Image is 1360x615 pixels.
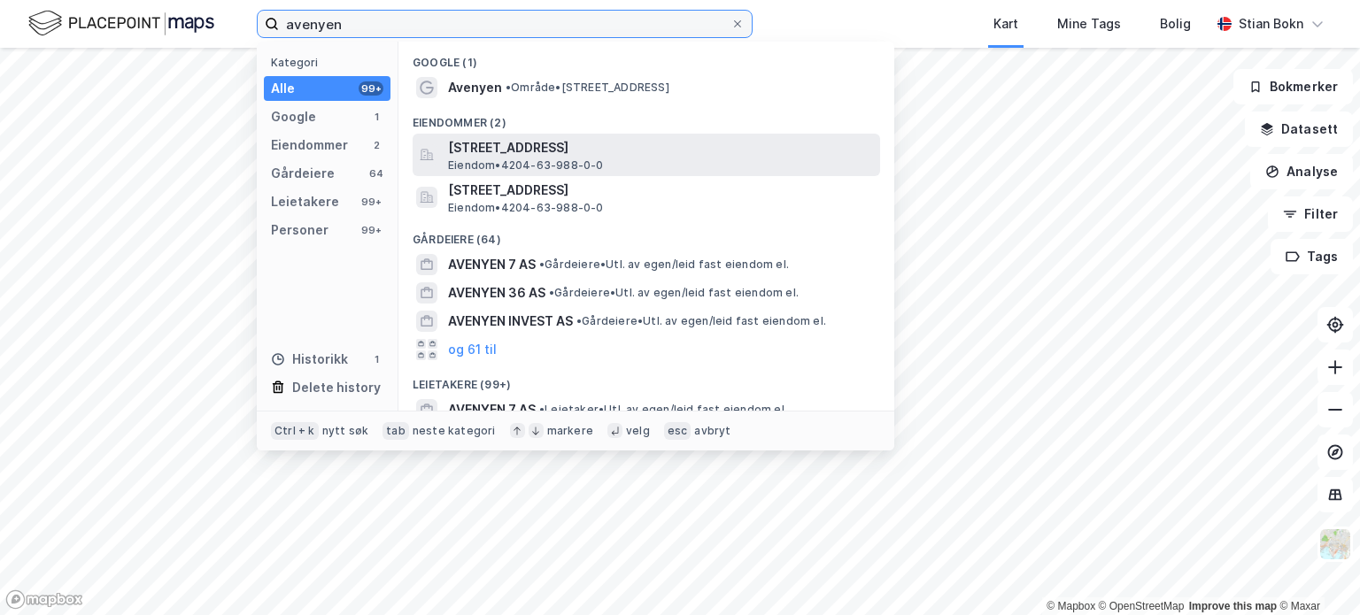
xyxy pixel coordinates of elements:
[1271,530,1360,615] div: Kontrollprogram for chat
[448,180,873,201] span: [STREET_ADDRESS]
[271,56,390,69] div: Kategori
[1099,600,1185,612] a: OpenStreetMap
[1250,154,1353,189] button: Analyse
[271,163,335,184] div: Gårdeiere
[271,191,339,212] div: Leietakere
[271,78,295,99] div: Alle
[398,364,894,396] div: Leietakere (99+)
[369,138,383,152] div: 2
[369,352,383,366] div: 1
[448,399,536,420] span: AVENYEN 7 AS
[549,286,799,300] span: Gårdeiere • Utl. av egen/leid fast eiendom el.
[271,219,328,241] div: Personer
[1047,600,1095,612] a: Mapbox
[1189,600,1277,612] a: Improve this map
[549,286,554,299] span: •
[506,81,511,94] span: •
[626,424,650,438] div: velg
[448,137,873,158] span: [STREET_ADDRESS]
[322,424,369,438] div: nytt søk
[664,422,692,440] div: esc
[1233,69,1353,104] button: Bokmerker
[292,377,381,398] div: Delete history
[448,201,604,215] span: Eiendom • 4204-63-988-0-0
[576,314,826,328] span: Gårdeiere • Utl. av egen/leid fast eiendom el.
[539,403,545,416] span: •
[398,42,894,73] div: Google (1)
[448,158,604,173] span: Eiendom • 4204-63-988-0-0
[5,589,83,610] a: Mapbox homepage
[1271,530,1360,615] iframe: Chat Widget
[993,13,1018,35] div: Kart
[271,349,348,370] div: Historikk
[448,282,545,304] span: AVENYEN 36 AS
[1245,111,1353,147] button: Datasett
[359,195,383,209] div: 99+
[271,106,316,127] div: Google
[576,314,582,327] span: •
[271,422,319,440] div: Ctrl + k
[1318,527,1352,561] img: Z
[369,110,383,124] div: 1
[413,424,496,438] div: neste kategori
[547,424,593,438] div: markere
[506,81,669,95] span: Område • [STREET_ADDRESS]
[279,11,730,37] input: Søk på adresse, matrikkel, gårdeiere, leietakere eller personer
[448,77,502,98] span: Avenyen
[1057,13,1121,35] div: Mine Tags
[539,258,545,271] span: •
[448,311,573,332] span: AVENYEN INVEST AS
[1268,196,1353,232] button: Filter
[28,8,214,39] img: logo.f888ab2527a4732fd821a326f86c7f29.svg
[1271,239,1353,274] button: Tags
[1160,13,1191,35] div: Bolig
[369,166,383,181] div: 64
[448,254,536,275] span: AVENYEN 7 AS
[382,422,409,440] div: tab
[539,258,789,272] span: Gårdeiere • Utl. av egen/leid fast eiendom el.
[448,339,497,360] button: og 61 til
[1239,13,1303,35] div: Stian Bokn
[398,219,894,250] div: Gårdeiere (64)
[398,102,894,134] div: Eiendommer (2)
[694,424,730,438] div: avbryt
[539,403,787,417] span: Leietaker • Utl. av egen/leid fast eiendom el.
[359,81,383,96] div: 99+
[271,135,348,156] div: Eiendommer
[359,223,383,237] div: 99+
